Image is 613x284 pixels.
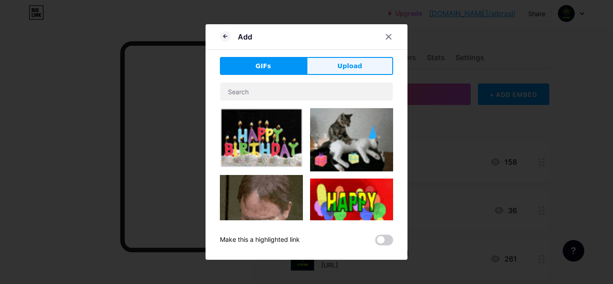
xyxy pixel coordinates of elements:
[310,179,393,262] img: Gihpy
[255,61,271,71] span: GIFs
[220,83,393,100] input: Search
[310,108,393,171] img: Gihpy
[306,57,393,75] button: Upload
[220,108,303,168] img: Gihpy
[238,31,252,42] div: Add
[220,235,300,245] div: Make this a highlighted link
[337,61,362,71] span: Upload
[220,57,306,75] button: GIFs
[220,175,303,245] img: Gihpy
